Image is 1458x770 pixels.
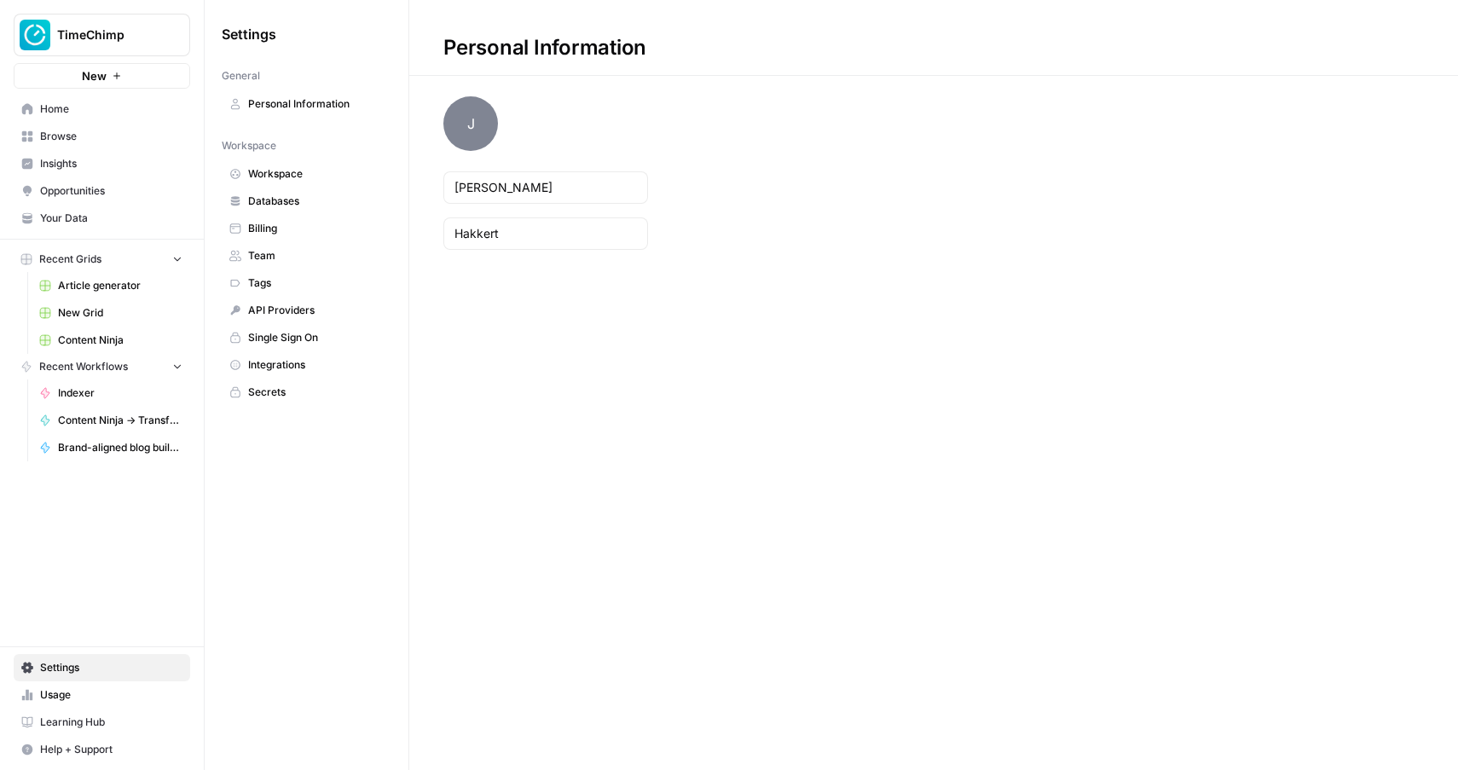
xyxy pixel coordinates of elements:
span: Indexer [58,385,182,401]
span: Insights [40,156,182,171]
button: Help + Support [14,736,190,763]
span: Your Data [40,211,182,226]
span: Integrations [248,357,384,373]
a: New Grid [32,299,190,327]
a: Single Sign On [222,324,391,351]
a: Integrations [222,351,391,379]
span: Home [40,101,182,117]
span: Content Ninja [58,333,182,348]
a: Content Ninja → Transformer [32,407,190,434]
span: Recent Workflows [39,359,128,374]
span: Databases [248,194,384,209]
span: Content Ninja → Transformer [58,413,182,428]
span: J [443,96,498,151]
a: Learning Hub [14,709,190,736]
button: Recent Workflows [14,354,190,379]
span: Help + Support [40,742,182,757]
a: Databases [222,188,391,215]
button: Recent Grids [14,246,190,272]
span: General [222,68,260,84]
a: Brand-aligned blog builder [32,434,190,461]
a: Indexer [32,379,190,407]
div: Personal Information [409,34,680,61]
span: TimeChimp [57,26,160,43]
span: Learning Hub [40,715,182,730]
a: Home [14,96,190,123]
span: Workspace [248,166,384,182]
a: Usage [14,681,190,709]
a: Article generator [32,272,190,299]
span: Tags [248,275,384,291]
span: New Grid [58,305,182,321]
span: New [82,67,107,84]
span: Browse [40,129,182,144]
a: Secrets [222,379,391,406]
span: Brand-aligned blog builder [58,440,182,455]
span: Usage [40,687,182,703]
a: Tags [222,269,391,297]
span: Recent Grids [39,252,101,267]
button: Workspace: TimeChimp [14,14,190,56]
span: Billing [248,221,384,236]
span: Secrets [248,385,384,400]
img: TimeChimp Logo [20,20,50,50]
a: Personal Information [222,90,391,118]
a: Content Ninja [32,327,190,354]
a: Settings [14,654,190,681]
a: Your Data [14,205,190,232]
span: Personal Information [248,96,384,112]
span: Opportunities [40,183,182,199]
span: API Providers [248,303,384,318]
a: Insights [14,150,190,177]
span: Single Sign On [248,330,384,345]
span: Workspace [222,138,276,153]
a: Browse [14,123,190,150]
span: Article generator [58,278,182,293]
a: Opportunities [14,177,190,205]
a: Billing [222,215,391,242]
a: Team [222,242,391,269]
a: API Providers [222,297,391,324]
button: New [14,63,190,89]
span: Team [248,248,384,263]
span: Settings [222,24,276,44]
a: Workspace [222,160,391,188]
span: Settings [40,660,182,675]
